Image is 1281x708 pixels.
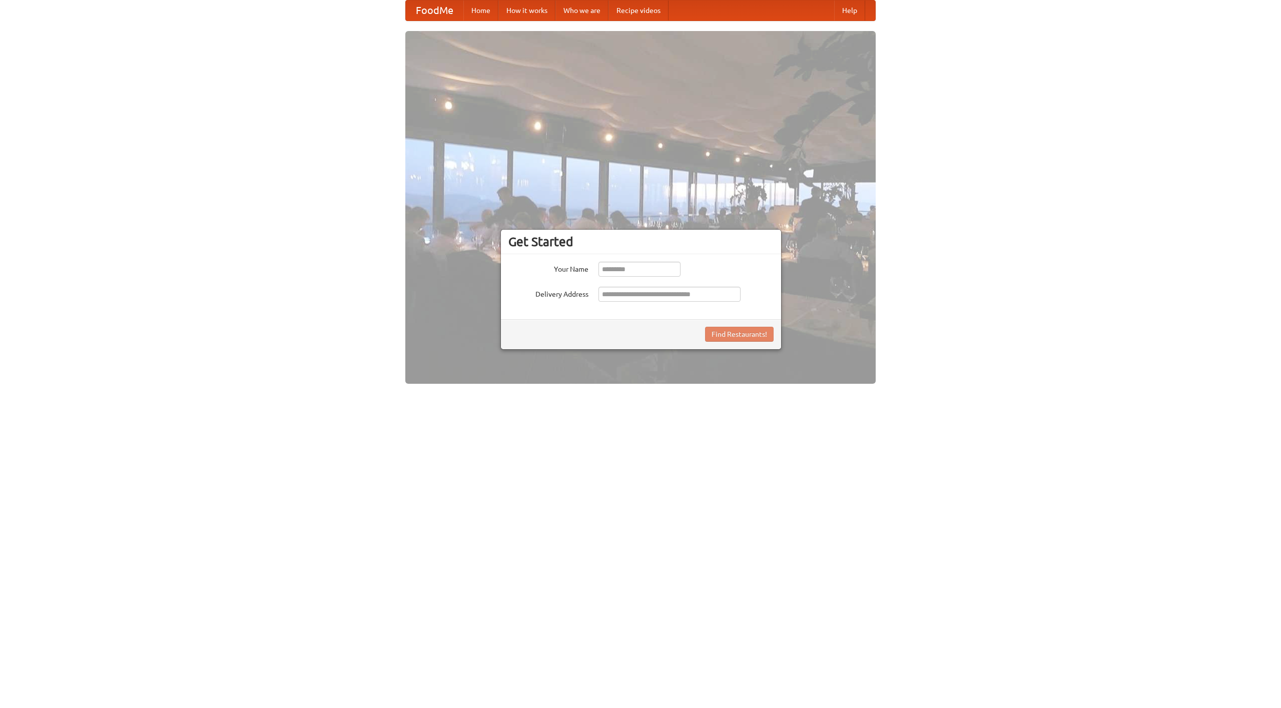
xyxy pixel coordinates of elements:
button: Find Restaurants! [705,327,774,342]
a: Help [834,1,865,21]
label: Your Name [508,262,588,274]
h3: Get Started [508,234,774,249]
a: Recipe videos [608,1,669,21]
a: Home [463,1,498,21]
a: FoodMe [406,1,463,21]
a: Who we are [555,1,608,21]
label: Delivery Address [508,287,588,299]
a: How it works [498,1,555,21]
